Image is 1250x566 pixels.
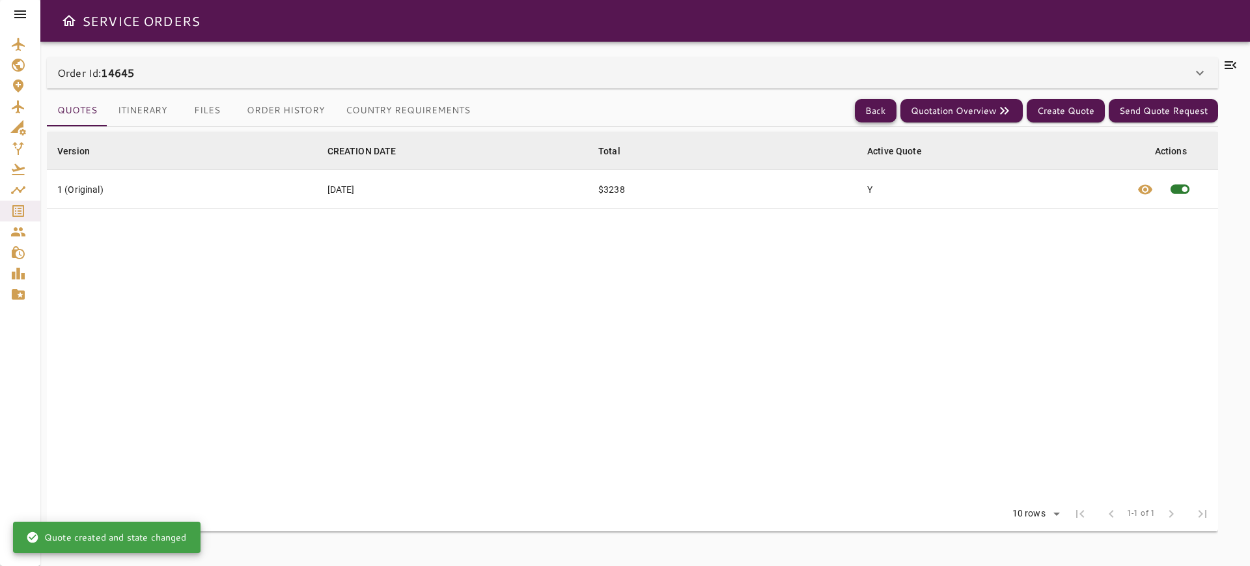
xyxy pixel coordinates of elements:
[1027,99,1105,123] button: Create Quote
[867,143,939,159] span: Active Quote
[107,95,178,126] button: Itinerary
[588,170,857,209] td: $3238
[47,95,107,126] button: Quotes
[317,170,588,209] td: [DATE]
[26,526,187,549] div: Quote created and state changed
[56,8,82,34] button: Open drawer
[1156,498,1187,530] span: Next Page
[327,143,396,159] div: CREATION DATE
[1127,507,1156,520] span: 1-1 of 1
[1137,182,1153,197] span: visibility
[47,95,480,126] div: basic tabs example
[57,65,134,81] p: Order Id:
[1064,498,1096,530] span: First Page
[101,65,134,80] b: 14645
[857,170,1126,209] td: Y
[57,143,90,159] div: Version
[327,143,413,159] span: CREATION DATE
[236,95,335,126] button: Order History
[178,95,236,126] button: Files
[1161,170,1199,208] span: This quote is already active
[335,95,480,126] button: Country Requirements
[867,143,922,159] div: Active Quote
[47,57,1218,89] div: Order Id:14645
[1096,498,1127,530] span: Previous Page
[1004,504,1064,524] div: 10 rows
[900,99,1023,123] button: Quotation Overview
[1009,508,1049,519] div: 10 rows
[82,10,200,31] h6: SERVICE ORDERS
[47,170,317,209] td: 1 (Original)
[1109,99,1218,123] button: Send Quote Request
[598,143,620,159] div: Total
[598,143,637,159] span: Total
[57,143,107,159] span: Version
[1130,170,1161,208] button: View quote details
[1187,498,1218,530] span: Last Page
[855,99,896,123] button: Back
